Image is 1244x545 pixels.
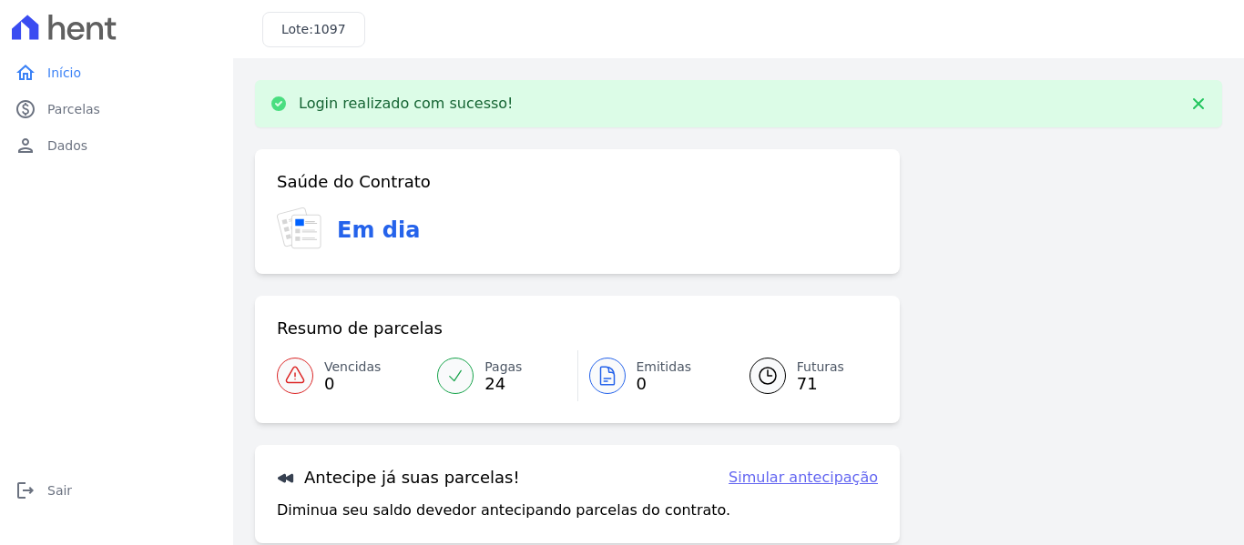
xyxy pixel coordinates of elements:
a: Pagas 24 [426,350,576,401]
i: person [15,135,36,156]
p: Login realizado com sucesso! [299,95,514,113]
a: paidParcelas [7,91,226,127]
span: Futuras [797,358,844,377]
span: Dados [47,136,87,155]
a: Vencidas 0 [277,350,426,401]
a: logoutSair [7,472,226,509]
i: home [15,62,36,84]
p: Diminua seu saldo devedor antecipando parcelas do contrato. [277,500,730,521]
a: Futuras 71 [728,350,878,401]
h3: Antecipe já suas parcelas! [277,467,520,489]
span: 71 [797,377,844,391]
span: Pagas [484,358,522,377]
span: Sair [47,481,72,500]
h3: Em dia [337,214,420,247]
span: 1097 [313,22,346,36]
span: 0 [637,377,692,391]
span: Parcelas [47,100,100,118]
h3: Lote: [281,20,346,39]
span: 0 [324,377,381,391]
a: personDados [7,127,226,164]
a: Emitidas 0 [578,350,728,401]
span: Início [47,64,81,82]
h3: Saúde do Contrato [277,171,431,193]
span: Emitidas [637,358,692,377]
span: Vencidas [324,358,381,377]
span: 24 [484,377,522,391]
a: homeInício [7,55,226,91]
h3: Resumo de parcelas [277,318,443,339]
i: paid [15,98,36,120]
a: Simular antecipação [729,467,878,489]
i: logout [15,479,36,501]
